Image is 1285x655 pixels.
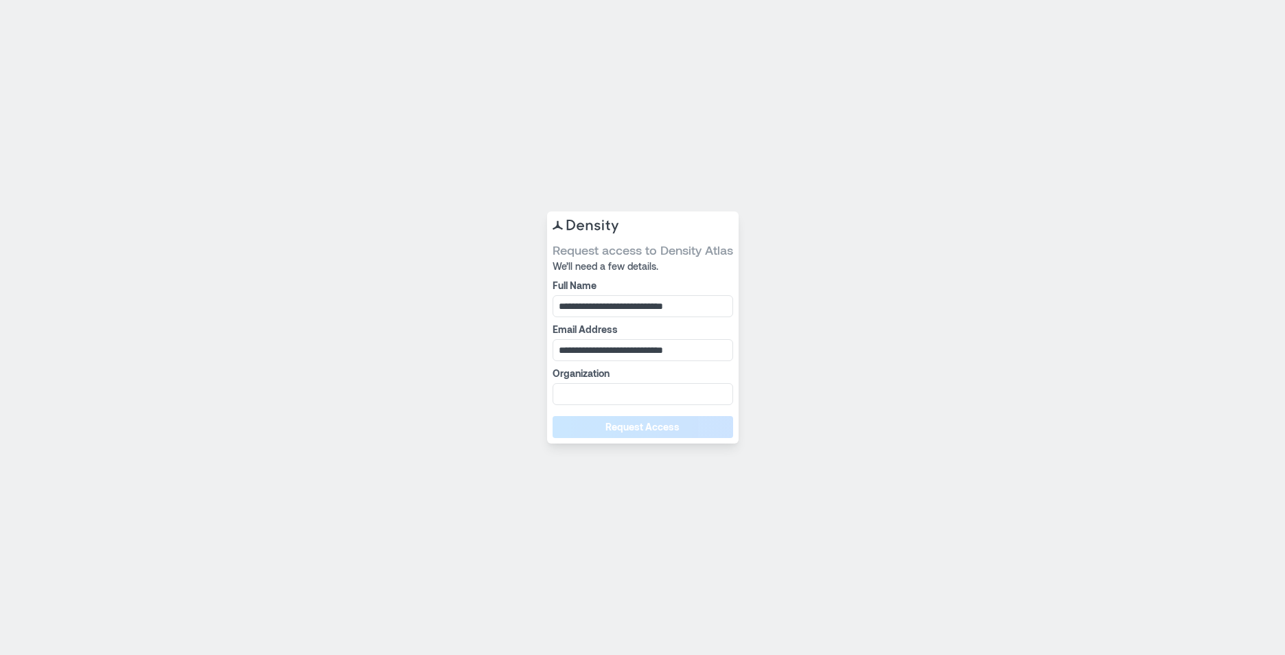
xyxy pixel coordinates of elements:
label: Full Name [553,279,730,292]
label: Email Address [553,323,730,336]
span: Request access to Density Atlas [553,242,733,258]
label: Organization [553,367,730,380]
span: Request Access [605,420,680,434]
button: Request Access [553,416,733,438]
span: We’ll need a few details. [553,260,733,273]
